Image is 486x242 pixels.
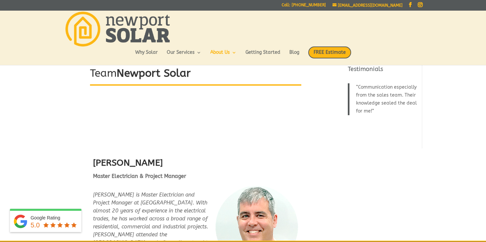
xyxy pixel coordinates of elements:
[90,66,301,84] h1: Team
[135,50,158,61] a: Why Solar
[333,3,403,8] a: [EMAIL_ADDRESS][DOMAIN_NAME]
[282,3,326,10] a: Call: [PHONE_NUMBER]
[308,46,351,58] span: FREE Estimate
[348,83,418,115] blockquote: Communication especially from the sales team. Their knowledge sealed the deal for me!
[210,50,237,61] a: About Us
[167,50,201,61] a: Our Services
[31,221,40,229] span: 5.0
[289,50,299,61] a: Blog
[65,12,170,46] img: Newport Solar | Solar Energy Optimized.
[31,214,78,221] div: Google Rating
[117,67,191,79] strong: Newport Solar
[348,65,418,77] h4: Testimonials
[93,173,186,179] strong: Master Electrician & Project Manager
[308,46,351,65] a: FREE Estimate
[245,50,280,61] a: Getting Started
[93,157,163,168] strong: [PERSON_NAME]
